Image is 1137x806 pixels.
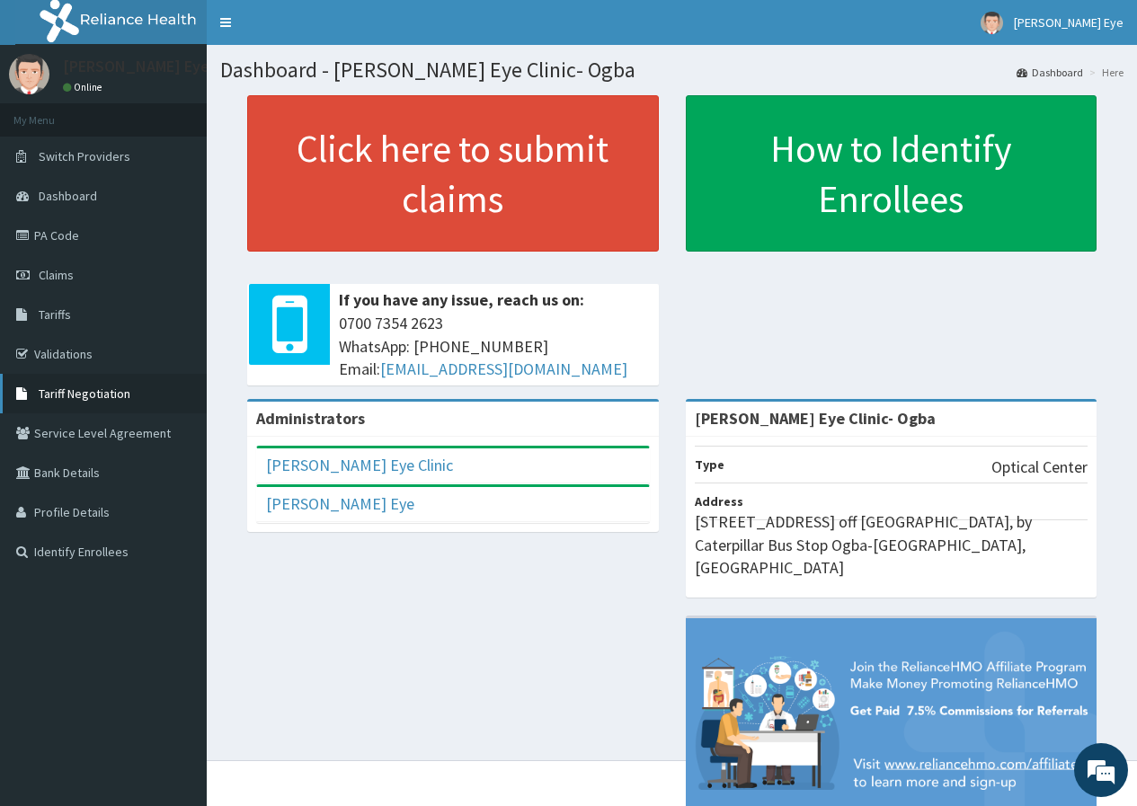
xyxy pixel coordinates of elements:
span: Tariff Negotiation [39,385,130,402]
h1: Dashboard - [PERSON_NAME] Eye Clinic- Ogba [220,58,1124,82]
span: We're online! [104,226,248,408]
img: d_794563401_company_1708531726252_794563401 [33,90,73,135]
span: Dashboard [39,188,97,204]
p: [STREET_ADDRESS] off [GEOGRAPHIC_DATA], by Caterpillar Bus Stop Ogba-[GEOGRAPHIC_DATA], [GEOGRAPH... [695,510,1088,580]
strong: [PERSON_NAME] Eye Clinic- Ogba [695,408,936,429]
textarea: Type your message and hit 'Enter' [9,491,342,554]
b: Address [695,493,743,509]
p: Optical Center [991,456,1088,479]
b: Type [695,456,724,473]
span: Claims [39,267,74,283]
span: Tariffs [39,306,71,323]
span: Switch Providers [39,148,130,164]
li: Here [1085,65,1124,80]
a: Dashboard [1017,65,1083,80]
a: [EMAIL_ADDRESS][DOMAIN_NAME] [380,359,627,379]
img: User Image [981,12,1003,34]
a: [PERSON_NAME] Eye [266,493,414,514]
a: Click here to submit claims [247,95,659,252]
span: 0700 7354 2623 WhatsApp: [PHONE_NUMBER] Email: [339,312,650,381]
div: Minimize live chat window [295,9,338,52]
a: Online [63,81,106,93]
a: How to Identify Enrollees [686,95,1097,252]
a: [PERSON_NAME] Eye Clinic [266,455,453,475]
span: [PERSON_NAME] Eye [1014,14,1124,31]
img: User Image [9,54,49,94]
b: If you have any issue, reach us on: [339,289,584,310]
div: Chat with us now [93,101,302,124]
b: Administrators [256,408,365,429]
p: [PERSON_NAME] Eye [63,58,209,75]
